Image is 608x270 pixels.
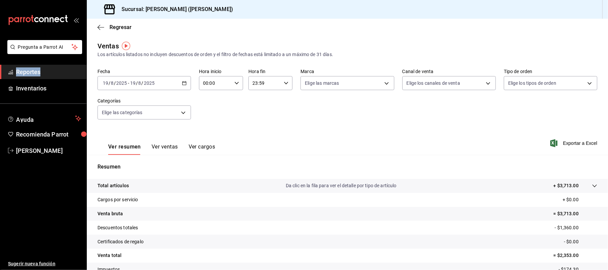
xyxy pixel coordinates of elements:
[116,80,127,86] input: ----
[8,260,81,267] span: Sugerir nueva función
[402,69,496,74] label: Canal de venta
[554,210,597,217] p: = $3,713.00
[16,130,81,139] span: Recomienda Parrot
[97,196,138,203] p: Cargos por servicio
[300,69,394,74] label: Marca
[108,144,141,155] button: Ver resumen
[97,24,132,30] button: Regresar
[555,224,597,231] p: - $1,360.00
[552,139,597,147] button: Exportar a Excel
[199,69,243,74] label: Hora inicio
[108,144,215,155] div: navigation tabs
[7,40,82,54] button: Pregunta a Parrot AI
[564,238,597,245] p: - $0.00
[144,80,155,86] input: ----
[97,210,123,217] p: Venta bruta
[286,182,397,189] p: Da clic en la fila para ver el detalle por tipo de artículo
[97,163,597,171] p: Resumen
[97,41,119,51] div: Ventas
[16,84,81,93] span: Inventarios
[16,114,72,122] span: Ayuda
[102,109,143,116] span: Elige las categorías
[111,80,114,86] input: --
[16,146,81,155] span: [PERSON_NAME]
[504,69,597,74] label: Tipo de orden
[128,80,129,86] span: -
[407,80,460,86] span: Elige los canales de venta
[508,80,556,86] span: Elige los tipos de orden
[97,252,122,259] p: Venta total
[122,42,130,50] img: Tooltip marker
[5,48,82,55] a: Pregunta a Parrot AI
[109,80,111,86] span: /
[97,51,597,58] div: Los artículos listados no incluyen descuentos de orden y el filtro de fechas está limitado a un m...
[97,224,138,231] p: Descuentos totales
[97,238,144,245] p: Certificados de regalo
[97,182,129,189] p: Total artículos
[138,80,142,86] input: --
[554,252,597,259] p: = $2,353.00
[130,80,136,86] input: --
[73,17,79,23] button: open_drawer_menu
[97,99,191,103] label: Categorías
[189,144,215,155] button: Ver cargos
[248,69,292,74] label: Hora fin
[554,182,579,189] p: + $3,713.00
[114,80,116,86] span: /
[563,196,597,203] p: + $0.00
[16,67,81,76] span: Reportes
[110,24,132,30] span: Regresar
[152,144,178,155] button: Ver ventas
[103,80,109,86] input: --
[136,80,138,86] span: /
[116,5,233,13] h3: Sucursal: [PERSON_NAME] ([PERSON_NAME])
[142,80,144,86] span: /
[18,44,72,51] span: Pregunta a Parrot AI
[97,69,191,74] label: Fecha
[305,80,339,86] span: Elige las marcas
